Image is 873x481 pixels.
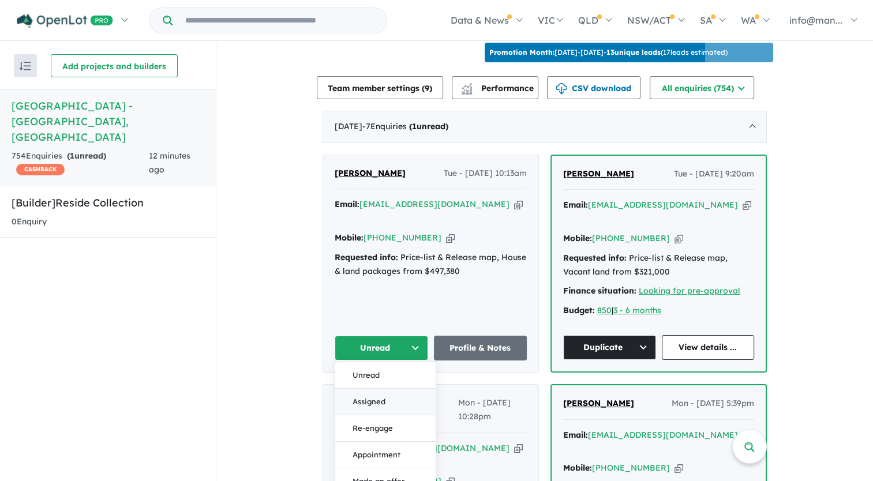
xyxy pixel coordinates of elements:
[563,285,636,296] strong: Finance situation:
[462,83,472,89] img: line-chart.svg
[51,54,178,77] button: Add projects and builders
[335,251,527,279] div: Price-list & Release map, House & land packages from $497,380
[12,215,47,229] div: 0 Enquir y
[547,76,640,99] button: CSV download
[563,167,634,181] a: [PERSON_NAME]
[458,396,527,424] span: Mon - [DATE] 10:28pm
[563,398,634,408] span: [PERSON_NAME]
[335,167,406,181] a: [PERSON_NAME]
[359,199,509,209] a: [EMAIL_ADDRESS][DOMAIN_NAME]
[335,232,364,243] strong: Mobile:
[743,199,751,211] button: Copy
[563,430,588,440] strong: Email:
[12,149,149,177] div: 754 Enquir ies
[588,430,738,440] a: [EMAIL_ADDRESS][DOMAIN_NAME]
[12,98,204,145] h5: [GEOGRAPHIC_DATA] - [GEOGRAPHIC_DATA] , [GEOGRAPHIC_DATA]
[563,463,592,473] strong: Mobile:
[317,76,443,99] button: Team member settings (9)
[597,305,612,315] a: 850
[563,168,634,179] span: [PERSON_NAME]
[12,195,204,211] h5: [Builder] Reside Collection
[675,462,683,474] button: Copy
[563,397,634,411] a: [PERSON_NAME]
[335,415,436,442] button: Re-engage
[335,199,359,209] strong: Email:
[425,83,429,93] span: 9
[17,14,113,28] img: Openlot PRO Logo White
[20,62,31,70] img: sort.svg
[563,335,656,360] button: Duplicate
[335,252,398,262] strong: Requested info:
[592,463,670,473] a: [PHONE_NUMBER]
[323,111,767,143] div: [DATE]
[409,121,448,131] strong: ( unread)
[362,121,448,131] span: - 7 Enquir ies
[364,232,441,243] a: [PHONE_NUMBER]
[592,233,670,243] a: [PHONE_NUMBER]
[489,47,728,58] p: [DATE] - [DATE] - ( 17 leads estimated)
[556,83,567,95] img: download icon
[563,305,595,315] strong: Budget:
[446,232,455,244] button: Copy
[588,200,738,210] a: [EMAIL_ADDRESS][DOMAIN_NAME]
[674,167,754,181] span: Tue - [DATE] 9:20am
[67,151,106,161] strong: ( unread)
[175,8,384,33] input: Try estate name, suburb, builder or developer
[149,151,190,175] span: 12 minutes ago
[444,167,527,181] span: Tue - [DATE] 10:13am
[335,168,406,178] span: [PERSON_NAME]
[563,200,588,210] strong: Email:
[514,198,523,211] button: Copy
[335,336,428,360] button: Unread
[563,251,754,279] div: Price-list & Release map, Vacant land from $321,000
[675,232,683,245] button: Copy
[639,285,740,296] a: Looking for pre-approval
[489,48,554,57] b: Promotion Month:
[434,336,527,360] a: Profile & Notes
[789,14,842,26] span: info@man...
[412,121,417,131] span: 1
[650,76,754,99] button: All enquiries (754)
[514,442,523,454] button: Copy
[563,233,592,243] strong: Mobile:
[662,335,755,360] a: View details ...
[606,48,661,57] b: 13 unique leads
[335,362,436,389] button: Unread
[463,83,534,93] span: Performance
[452,76,538,99] button: Performance
[461,87,473,94] img: bar-chart.svg
[70,151,74,161] span: 1
[672,397,754,411] span: Mon - [DATE] 5:39pm
[16,164,65,175] span: CASHBACK
[335,389,436,415] button: Assigned
[613,305,661,315] a: 3 - 6 months
[335,442,436,468] button: Appointment
[563,304,754,318] div: |
[563,253,627,263] strong: Requested info:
